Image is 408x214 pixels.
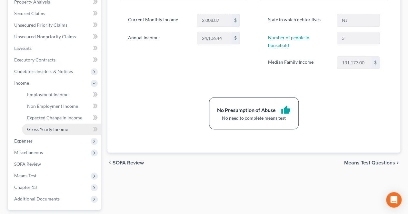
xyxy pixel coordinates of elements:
label: Annual Income [125,32,194,45]
label: Median Family Income [265,56,333,69]
i: chevron_left [107,160,113,165]
span: Expected Change in Income [27,115,82,120]
a: Unsecured Priority Claims [9,19,101,31]
div: $ [372,57,379,69]
input: 0.00 [197,32,232,44]
a: Gross Yearly Income [22,124,101,135]
button: Means Test Questions chevron_right [344,160,400,165]
input: 0.00 [197,14,232,26]
span: Unsecured Priority Claims [14,22,67,28]
a: Employment Income [22,89,101,100]
input: State [337,14,379,26]
span: Executory Contracts [14,57,55,62]
span: Unsecured Nonpriority Claims [14,34,76,39]
label: Current Monthly Income [125,14,194,27]
a: Unsecured Nonpriority Claims [9,31,101,42]
span: Means Test [14,173,36,178]
div: Open Intercom Messenger [386,192,402,208]
span: Miscellaneous [14,150,43,155]
span: Codebtors Insiders & Notices [14,69,73,74]
i: thumb_up [281,105,291,115]
span: SOFA Review [113,160,144,165]
span: Employment Income [27,92,68,97]
a: Executory Contracts [9,54,101,66]
span: Non Employment Income [27,103,78,109]
span: Expenses [14,138,33,144]
span: SOFA Review [14,161,41,167]
span: Secured Claims [14,11,45,16]
a: SOFA Review [9,158,101,170]
span: Additional Documents [14,196,60,201]
div: No Presumption of Abuse [217,107,276,114]
a: Number of people in household [268,35,309,48]
span: Chapter 13 [14,184,37,190]
a: Secured Claims [9,8,101,19]
span: Means Test Questions [344,160,395,165]
span: Income [14,80,29,86]
a: Non Employment Income [22,100,101,112]
span: Lawsuits [14,45,32,51]
a: Lawsuits [9,42,101,54]
label: State in which debtor lives [265,14,333,27]
div: $ [232,14,239,26]
div: $ [232,32,239,44]
a: Expected Change in Income [22,112,101,124]
input: 0.00 [337,57,372,69]
input: -- [337,32,379,44]
div: No need to complete means test [217,115,291,121]
i: chevron_right [395,160,400,165]
button: chevron_left SOFA Review [107,160,144,165]
span: Gross Yearly Income [27,126,68,132]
